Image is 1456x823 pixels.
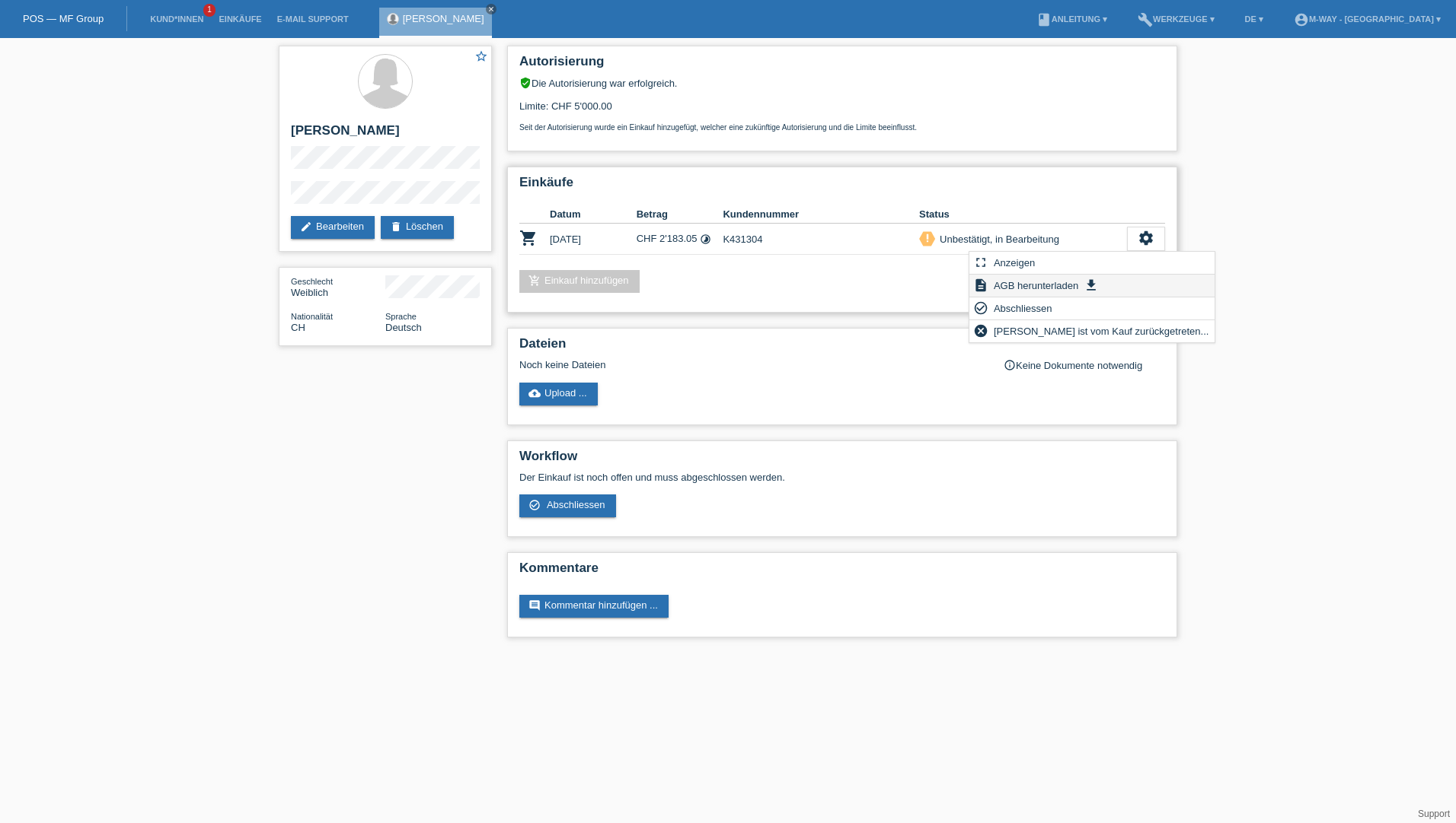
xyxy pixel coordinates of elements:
[1286,14,1448,24] a: account_circlem-way - [GEOGRAPHIC_DATA] ▾
[519,77,532,89] i: verified_user
[486,4,497,14] a: close
[723,205,919,224] th: Kundennummer
[211,14,269,24] a: Einkäufe
[519,472,1165,483] p: Der Einkauf ist noch offen und muss abgeschlossen werden.
[991,299,1055,317] span: Abschliessen
[519,561,1165,583] h2: Kommentare
[390,221,402,233] i: delete
[1418,809,1450,819] a: Support
[700,234,711,245] i: Fixe Raten (24 Raten)
[474,49,488,63] i: star_border
[1294,12,1309,27] i: account_circle
[291,216,375,239] a: editBearbeiten
[919,205,1127,224] th: Status
[519,270,640,293] a: add_shopping_cartEinkauf hinzufügen
[991,276,1081,294] span: AGB herunterladen
[1237,14,1271,24] a: DE ▾
[23,13,104,24] a: POS — MF Group
[291,322,305,333] span: Schweiz
[519,123,1165,132] p: Seit der Autorisierung wurde ein Einkauf hinzugefügt, welcher eine zukünftige Autorisierung und d...
[519,54,1165,77] h2: Autorisierung
[519,595,669,618] a: commentKommentar hinzufügen ...
[973,255,988,270] i: fullscreen
[922,233,933,243] i: priority_high
[519,359,985,370] div: Noch keine Dateien
[291,275,385,298] div: Weiblich
[519,89,1165,132] div: Limite: CHF 5'000.00
[547,499,605,510] span: Abschliessen
[723,224,919,255] td: K431304
[270,14,356,24] a: E-Mail Support
[519,449,1165,472] h2: Workflow
[519,383,598,405] a: cloud_uploadUpload ...
[550,224,637,255] td: [DATE]
[385,312,417,321] span: Sprache
[519,175,1165,198] h2: Einkäufe
[142,14,211,24] a: Kund*innen
[1036,12,1052,27] i: book
[973,300,988,316] i: check_circle_outline
[1130,14,1222,24] a: buildWerkzeuge ▾
[1138,12,1153,27] i: build
[291,123,480,146] h2: [PERSON_NAME]
[1084,278,1099,293] i: get_app
[519,494,616,517] a: check_circle_outline Abschliessen
[385,322,422,333] span: Deutsch
[528,387,541,399] i: cloud_upload
[528,499,541,511] i: check_circle_outline
[1004,359,1016,371] i: info_outline
[403,13,484,24] a: [PERSON_NAME]
[973,278,988,293] i: description
[291,312,333,321] span: Nationalität
[935,231,1059,247] div: Unbestätigt, in Bearbeitung
[991,253,1037,272] span: Anzeigen
[487,5,495,13] i: close
[519,336,1165,359] h2: Dateien
[519,229,538,247] i: POSP00026795
[203,4,216,17] span: 1
[1004,359,1165,371] div: Keine Dokumente notwendig
[1029,14,1115,24] a: bookAnleitung ▾
[637,224,723,255] td: CHF 2'183.05
[300,221,312,233] i: edit
[1138,230,1154,246] i: settings
[550,205,637,224] th: Datum
[474,49,488,65] a: star_border
[637,205,723,224] th: Betrag
[528,275,541,287] i: add_shopping_cart
[381,216,454,239] a: deleteLöschen
[528,599,541,612] i: comment
[519,77,1165,89] div: Die Autorisierung war erfolgreich.
[291,277,333,286] span: Geschlecht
